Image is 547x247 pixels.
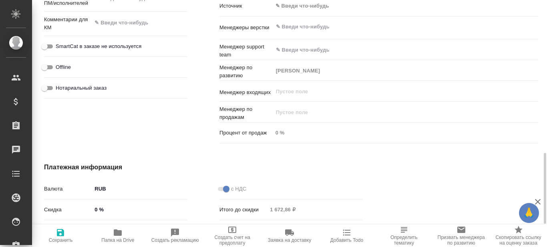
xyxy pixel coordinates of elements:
input: ✎ Введи что-нибудь [275,22,509,32]
p: Менеджер входящих [219,88,273,96]
input: Пустое поле [275,86,519,96]
p: Менеджер по продажам [219,105,273,121]
p: Комментарии для КМ [44,16,92,32]
button: Заявка на доставку [261,225,318,247]
p: Итого до скидки [219,206,267,214]
button: Папка на Drive [89,225,147,247]
p: Скидка [44,206,92,214]
input: ✎ Введи что-нибудь [92,204,187,215]
input: Пустое поле [267,204,363,215]
p: Процент от продаж [219,129,273,137]
span: Сохранить [49,237,73,243]
input: Пустое поле [273,127,538,139]
button: Open [534,26,535,28]
div: ✎ Введи что-нибудь [276,2,529,10]
div: RUB [92,182,187,196]
p: Источник [219,2,273,10]
span: Скопировать ссылку на оценку заказа [495,235,542,246]
span: Призвать менеджера по развитию [437,235,485,246]
span: Создать счет на предоплату [209,235,256,246]
button: Open [534,49,535,51]
span: Нотариальный заказ [56,84,107,92]
button: Создать счет на предоплату [204,225,261,247]
span: Создать рекламацию [151,237,199,243]
span: Заявка на доставку [268,237,311,243]
span: SmartCat в заказе не используется [56,42,141,50]
p: Наценка за срочность [44,223,92,239]
input: ✎ Введи что-нибудь [275,45,509,54]
span: с НДС [231,185,246,193]
button: Создать рекламацию [147,225,204,247]
input: Пустое поле [275,107,519,117]
button: Определить тематику [375,225,432,247]
p: Валюта [44,185,92,193]
h4: Платежная информация [44,163,363,172]
span: 🙏 [522,205,536,221]
p: Менеджеры верстки [219,24,273,32]
button: Добавить Todo [318,225,375,247]
span: Папка на Drive [101,237,134,243]
button: Сохранить [32,225,89,247]
button: 🙏 [519,203,539,223]
span: Offline [56,63,71,71]
button: Призвать менеджера по развитию [432,225,490,247]
span: Определить тематику [380,235,428,246]
p: Менеджер по развитию [219,64,273,80]
p: Менеджер support team [219,43,273,59]
button: Скопировать ссылку на оценку заказа [490,225,547,247]
span: Добавить Todo [330,237,363,243]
